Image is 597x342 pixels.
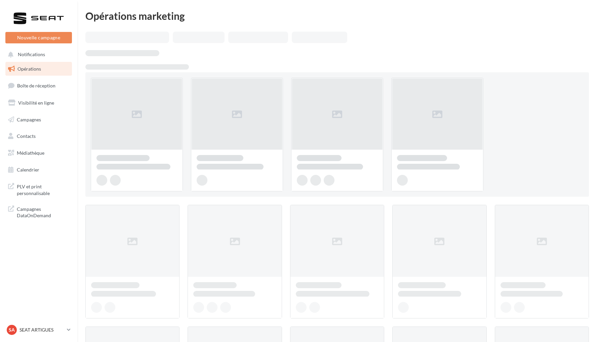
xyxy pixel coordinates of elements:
[4,202,73,222] a: Campagnes DataOnDemand
[5,324,72,336] a: SA SEAT ARTIGUES
[17,66,41,72] span: Opérations
[4,179,73,199] a: PLV et print personnalisable
[19,327,64,333] p: SEAT ARTIGUES
[4,129,73,143] a: Contacts
[4,62,73,76] a: Opérations
[17,133,36,139] span: Contacts
[4,96,73,110] a: Visibilité en ligne
[17,116,41,122] span: Campagnes
[18,100,54,106] span: Visibilité en ligne
[17,182,69,196] span: PLV et print personnalisable
[4,113,73,127] a: Campagnes
[4,78,73,93] a: Boîte de réception
[17,204,69,219] span: Campagnes DataOnDemand
[17,83,55,88] span: Boîte de réception
[85,11,589,21] div: Opérations marketing
[17,167,39,173] span: Calendrier
[18,52,45,58] span: Notifications
[17,150,44,156] span: Médiathèque
[9,327,15,333] span: SA
[5,32,72,43] button: Nouvelle campagne
[4,163,73,177] a: Calendrier
[4,146,73,160] a: Médiathèque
